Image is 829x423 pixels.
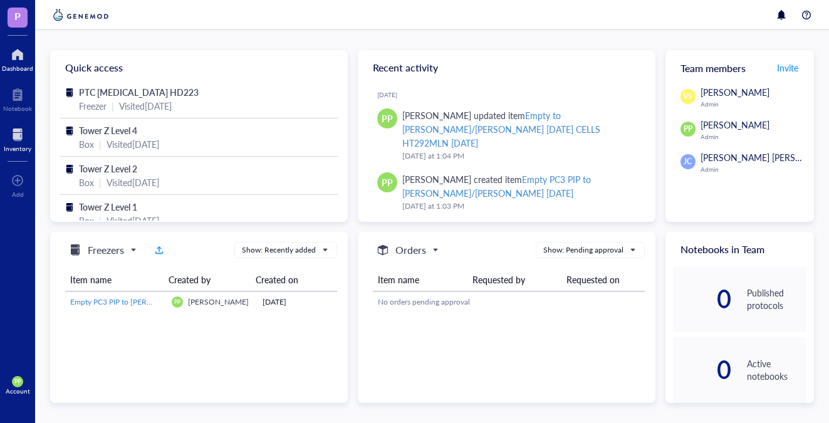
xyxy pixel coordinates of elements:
span: PP [382,112,393,125]
span: [PERSON_NAME] [701,118,769,131]
div: Box [79,137,94,151]
th: Item name [65,268,164,291]
div: Account [6,387,30,395]
span: PTC [MEDICAL_DATA] HD223 [79,86,199,98]
div: Show: Pending approval [543,244,623,256]
th: Created by [164,268,251,291]
span: JC [684,156,692,167]
span: Empty PC3 PIP to [PERSON_NAME]/[PERSON_NAME] [DATE] [70,296,281,307]
span: [PERSON_NAME] [701,86,769,98]
div: Empty to [PERSON_NAME]/[PERSON_NAME] [DATE] CELLS HT292MLN [DATE] [402,109,600,149]
span: VS [683,91,692,102]
h5: Orders [395,243,426,258]
div: | [99,137,102,151]
div: Show: Recently added [242,244,316,256]
div: Box [79,175,94,189]
span: P [14,8,21,24]
div: Notebook [3,105,32,112]
a: Empty PC3 PIP to [PERSON_NAME]/[PERSON_NAME] [DATE] [70,296,162,308]
div: [DATE] at 1:03 PM [402,200,635,212]
span: Invite [777,61,798,74]
span: PP [382,175,393,189]
div: [DATE] [263,296,332,308]
div: Notebooks in Team [665,232,814,266]
div: 0 [673,360,733,380]
a: PP[PERSON_NAME] updated itemEmpty to [PERSON_NAME]/[PERSON_NAME] [DATE] CELLS HT292MLN [DATE][DAT... [368,103,645,167]
div: | [99,214,102,227]
div: Admin [701,100,806,108]
div: Visited [DATE] [107,137,159,151]
div: Team members [665,50,814,85]
div: [PERSON_NAME] created item [402,172,635,200]
div: Recent activity [358,50,655,85]
th: Item name [373,268,467,291]
th: Requested on [561,268,645,291]
a: Dashboard [2,44,33,72]
div: Box [79,214,94,227]
div: [DATE] [377,91,645,98]
span: Tower Z Level 2 [79,162,137,175]
div: Freezer [79,99,107,113]
th: Created on [251,268,328,291]
div: Admin [701,165,826,173]
div: Visited [DATE] [107,175,159,189]
span: [PERSON_NAME] [188,296,249,307]
a: Inventory [4,125,31,152]
div: 0 [673,289,733,309]
th: Requested by [467,268,562,291]
a: Notebook [3,85,32,112]
div: Published protocols [747,286,806,311]
a: PP[PERSON_NAME] created itemEmpty PC3 PIP to [PERSON_NAME]/[PERSON_NAME] [DATE][DATE] at 1:03 PM [368,167,645,217]
div: Add [12,191,24,198]
h5: Freezers [88,243,124,258]
div: Active notebooks [747,357,806,382]
div: Visited [DATE] [107,214,159,227]
button: Invite [776,58,799,78]
div: No orders pending approval [378,296,640,308]
div: Inventory [4,145,31,152]
span: PP [684,123,692,135]
span: PP [174,299,180,305]
img: genemod-logo [50,8,112,23]
div: Admin [701,133,806,140]
div: | [99,175,102,189]
span: PP [14,379,21,385]
div: | [112,99,114,113]
div: Quick access [50,50,348,85]
div: [PERSON_NAME] updated item [402,108,635,150]
span: Tower Z Level 4 [79,124,137,137]
span: Tower Z Level 1 [79,201,137,213]
div: Dashboard [2,65,33,72]
div: Visited [DATE] [119,99,172,113]
div: [DATE] at 1:04 PM [402,150,635,162]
